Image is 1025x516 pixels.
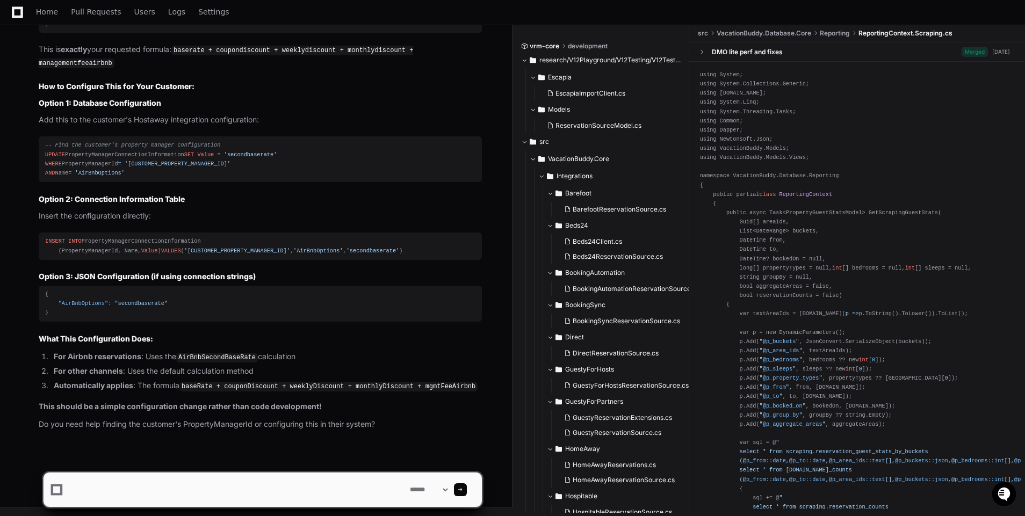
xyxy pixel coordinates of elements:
span: AND [45,170,55,176]
button: Integrations [538,168,698,185]
strong: exactly [61,45,87,54]
span: " " [760,412,803,418]
svg: Directory [538,152,545,165]
span: '[CUSTOMER_PROPERTY_MANAGER_ID]' [184,248,290,254]
span: Direct [565,333,584,341]
span: BookingAutomationReservationSource.cs [573,285,699,293]
div: PropertyManagerConnectionInformation PropertyManagerId Name [45,141,475,178]
button: BarefootReservationSource.cs [560,202,700,217]
span: INSERT INTO [45,238,82,244]
span: } [45,309,48,316]
span: ReservationSourceModel.cs [555,121,641,130]
span: " " [760,338,799,345]
strong: Option 1: Database Configuration [39,98,161,107]
span: research/V12Playground/V12Testing/V12Testing [539,56,681,64]
button: Models [530,101,681,118]
span: " " [760,421,826,427]
button: GuestyForHostsReservationSource.cs [560,378,700,393]
span: BarefootReservationSource.cs [573,205,666,214]
span: GuestyForHostsReservationSource.cs [573,381,689,390]
span: VALUES [161,248,181,254]
span: " " [760,384,789,390]
span: " " [760,366,796,372]
strong: Option 2: Connection Information Table [39,194,185,204]
li: : The formula [50,380,482,393]
span: 0 [945,375,948,381]
button: HomeAway [547,440,706,457]
img: PlayerZero [11,11,32,32]
svg: Directory [547,170,553,183]
button: VacationBuddy.Core [530,150,690,168]
span: Reporting [820,29,850,38]
span: int [846,366,855,372]
span: Beds24Client.cs [573,237,622,246]
button: Beds24 [547,217,706,234]
div: [DATE] [992,48,1010,56]
span: " " [760,375,822,381]
span: p => [846,310,859,317]
strong: How to Configure This for Your Customer: [39,82,194,91]
svg: Directory [555,219,562,232]
span: " " [760,402,806,409]
span: int [832,265,842,271]
span: " " [760,357,803,363]
span: BookingSyncReservationSource.cs [573,317,680,325]
div: We're available if you need us! [37,91,136,99]
li: : Uses the default calculation method [50,365,482,377]
div: DMO lite perf and fixes [712,47,783,56]
span: Integrations [557,172,593,180]
span: Escapia [548,73,572,82]
strong: This should be a simple configuration change rather than code development! [39,402,322,411]
span: { [45,291,48,297]
span: vrm-core [530,42,559,50]
iframe: Open customer support [991,481,1020,510]
button: ReservationSourceModel.cs [543,118,675,133]
button: EscapiaImportClient.cs [543,86,675,101]
strong: For Airbnb reservations [54,352,141,361]
div: Welcome [11,43,196,60]
button: GuestyForHosts [547,361,706,378]
button: GuestyForPartners [547,393,706,410]
svg: Directory [555,187,562,200]
code: AirBnbSecondBaseRate [176,353,258,362]
span: = [68,170,71,176]
svg: Directory [530,54,536,67]
span: src [698,29,708,38]
span: @p_buckets [763,338,796,345]
button: research/V12Playground/V12Testing/V12Testing [521,52,681,69]
button: BookingSyncReservationSource.cs [560,314,700,329]
svg: Directory [555,442,562,455]
span: Barefoot [565,189,591,198]
span: VacationBuddy.Core [548,155,609,163]
span: Logs [168,9,185,15]
span: development [568,42,608,50]
svg: Directory [530,135,536,148]
button: Beds24ReservationSource.cs [560,249,700,264]
p: Add this to the customer's Hostaway integration configuration: [39,114,482,126]
span: class [760,191,776,198]
span: : [108,300,111,307]
span: 'AirBnbOptions' [293,248,343,254]
strong: What This Configuration Does: [39,334,153,343]
span: 'secondbaserate' [347,248,400,254]
svg: Directory [538,103,545,116]
button: Direct [547,329,706,346]
svg: Directory [555,266,562,279]
span: = [118,161,121,167]
span: Pylon [107,113,130,121]
span: 0 [858,366,862,372]
span: ReportingContext.Scraping.cs [858,29,952,38]
span: BookingSync [565,301,605,309]
span: "AirBnbOptions" [59,300,108,307]
span: UPDATE [45,151,65,158]
span: 0 [872,357,875,363]
strong: For other channels [54,366,123,375]
span: EscapiaImportClient.cs [555,89,625,98]
span: int [905,265,915,271]
span: Value [197,151,214,158]
button: Start new chat [183,83,196,96]
button: Beds24Client.cs [560,234,700,249]
span: Home [36,9,58,15]
span: Value [141,248,158,254]
span: Beds24ReservationSource.cs [573,252,663,261]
